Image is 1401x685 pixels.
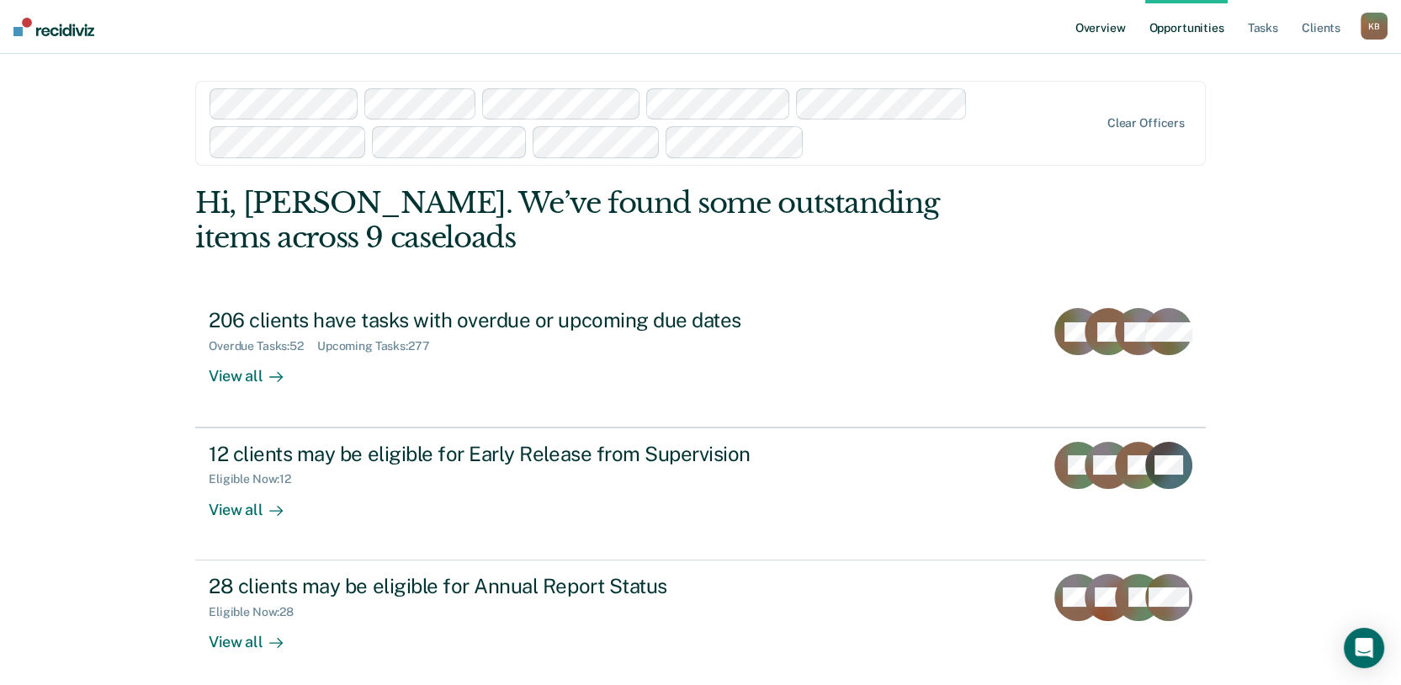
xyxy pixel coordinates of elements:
div: Eligible Now : 28 [209,605,307,619]
div: View all [209,486,303,519]
div: View all [209,353,303,386]
div: 206 clients have tasks with overdue or upcoming due dates [209,308,799,332]
a: 206 clients have tasks with overdue or upcoming due datesOverdue Tasks:52Upcoming Tasks:277View all [195,295,1206,427]
div: 12 clients may be eligible for Early Release from Supervision [209,442,799,466]
div: Hi, [PERSON_NAME]. We’ve found some outstanding items across 9 caseloads [195,186,1004,255]
div: 28 clients may be eligible for Annual Report Status [209,574,799,598]
div: Overdue Tasks : 52 [209,339,317,353]
img: Recidiviz [13,18,94,36]
div: View all [209,619,303,651]
div: K B [1361,13,1388,40]
div: Clear officers [1107,116,1185,130]
div: Upcoming Tasks : 277 [317,339,443,353]
div: Eligible Now : 12 [209,472,305,486]
a: 12 clients may be eligible for Early Release from SupervisionEligible Now:12View all [195,427,1206,560]
div: Open Intercom Messenger [1344,628,1384,668]
button: KB [1361,13,1388,40]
